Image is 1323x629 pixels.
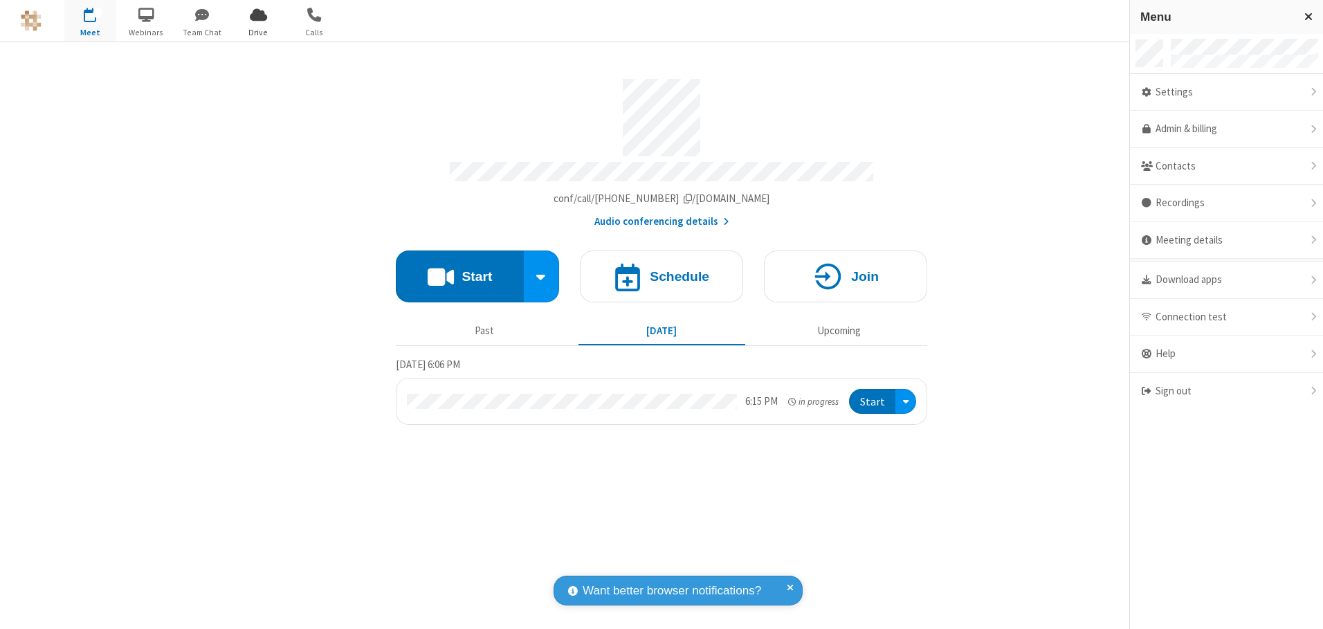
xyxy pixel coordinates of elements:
span: Drive [232,26,284,39]
section: Today's Meetings [396,356,927,426]
span: Meet [64,26,116,39]
h4: Join [851,270,879,283]
span: Want better browser notifications? [583,582,761,600]
button: Past [401,318,568,344]
div: Meeting details [1130,222,1323,259]
h4: Start [462,270,492,283]
button: Schedule [580,250,743,302]
button: Start [396,250,524,302]
div: Open menu [895,389,916,414]
img: QA Selenium DO NOT DELETE OR CHANGE [21,10,42,31]
button: Upcoming [756,318,922,344]
a: Admin & billing [1130,111,1323,148]
span: Calls [289,26,340,39]
div: 1 [93,8,102,18]
div: Sign out [1130,373,1323,410]
button: Audio conferencing details [594,214,729,230]
button: Copy my meeting room linkCopy my meeting room link [554,191,770,207]
div: Download apps [1130,262,1323,299]
div: Contacts [1130,148,1323,185]
span: Team Chat [176,26,228,39]
button: Start [849,389,895,414]
h3: Menu [1140,10,1292,24]
span: Webinars [120,26,172,39]
div: 6:15 PM [745,394,778,410]
button: Join [764,250,927,302]
section: Account details [396,69,927,230]
button: [DATE] [578,318,745,344]
div: Recordings [1130,185,1323,222]
div: Connection test [1130,299,1323,336]
div: Settings [1130,74,1323,111]
span: [DATE] 6:06 PM [396,358,460,371]
div: Help [1130,336,1323,373]
span: Copy my meeting room link [554,192,770,205]
em: in progress [788,395,839,408]
div: Start conference options [524,250,560,302]
h4: Schedule [650,270,709,283]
